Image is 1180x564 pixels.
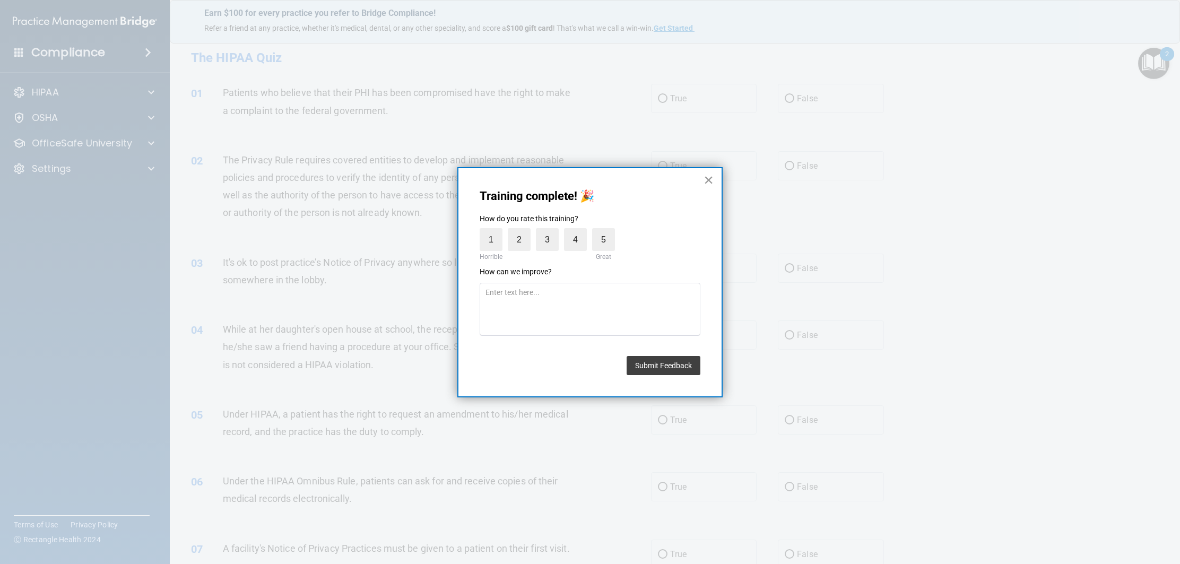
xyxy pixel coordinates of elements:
p: How do you rate this training? [480,214,700,224]
label: 1 [480,228,502,251]
label: 5 [592,228,615,251]
label: 4 [564,228,587,251]
p: Training complete! 🎉 [480,189,700,203]
div: Great [592,251,615,263]
button: Submit Feedback [627,356,700,375]
label: 2 [508,228,531,251]
p: How can we improve? [480,267,700,277]
button: Close [704,171,714,188]
div: Horrible [477,251,505,263]
label: 3 [536,228,559,251]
